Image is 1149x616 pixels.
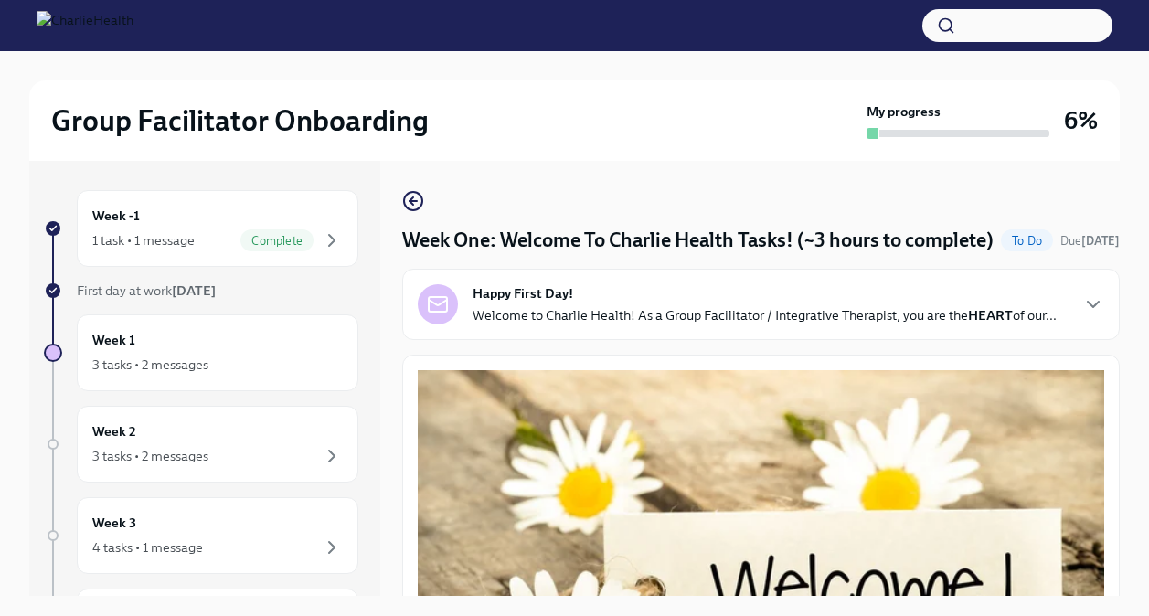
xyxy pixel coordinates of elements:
[92,513,136,533] h6: Week 3
[1064,104,1098,137] h3: 6%
[44,406,358,483] a: Week 23 tasks • 2 messages
[44,281,358,300] a: First day at work[DATE]
[92,206,140,226] h6: Week -1
[867,102,941,121] strong: My progress
[51,102,429,139] h2: Group Facilitator Onboarding
[1001,234,1053,248] span: To Do
[1060,234,1120,248] span: Due
[402,227,994,254] h4: Week One: Welcome To Charlie Health Tasks! (~3 hours to complete)
[968,307,1013,324] strong: HEART
[44,497,358,574] a: Week 34 tasks • 1 message
[473,306,1057,324] p: Welcome to Charlie Health! As a Group Facilitator / Integrative Therapist, you are the of our...
[1081,234,1120,248] strong: [DATE]
[92,356,208,374] div: 3 tasks • 2 messages
[44,314,358,391] a: Week 13 tasks • 2 messages
[1060,232,1120,250] span: August 25th, 2025 09:00
[44,190,358,267] a: Week -11 task • 1 messageComplete
[92,231,195,250] div: 1 task • 1 message
[92,330,135,350] h6: Week 1
[473,284,573,303] strong: Happy First Day!
[92,421,136,441] h6: Week 2
[77,282,216,299] span: First day at work
[240,234,314,248] span: Complete
[92,538,203,557] div: 4 tasks • 1 message
[172,282,216,299] strong: [DATE]
[37,11,133,40] img: CharlieHealth
[92,447,208,465] div: 3 tasks • 2 messages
